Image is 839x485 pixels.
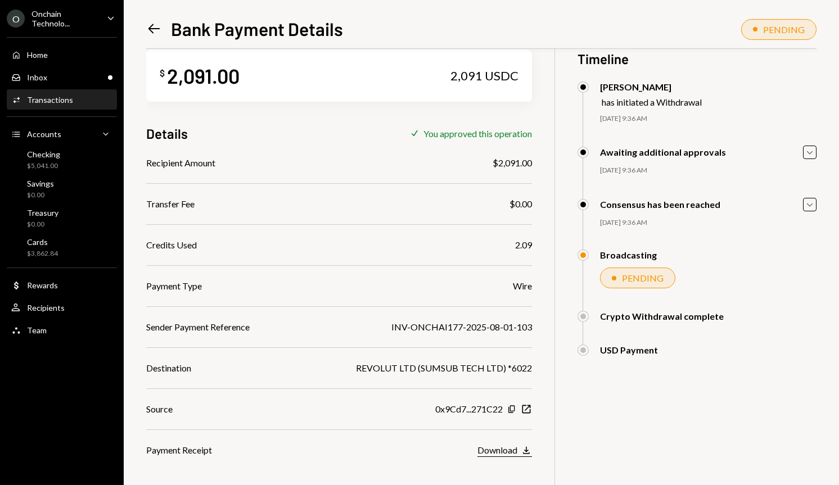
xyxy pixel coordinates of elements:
div: Team [27,325,47,335]
div: You approved this operation [423,128,532,139]
div: $3,862.84 [27,249,58,259]
div: 0x9Cd7...271C22 [435,402,503,416]
div: Home [27,50,48,60]
div: 2,091.00 [167,63,240,88]
div: PENDING [763,24,805,35]
a: Checking$5,041.00 [7,146,117,173]
a: Recipients [7,297,117,318]
div: Sender Payment Reference [146,320,250,334]
div: Payment Type [146,279,202,293]
a: Savings$0.00 [7,175,117,202]
div: INV-ONCHAI177-2025-08-01-103 [391,320,532,334]
div: Crypto Withdrawal complete [600,311,724,321]
button: Download [477,445,532,457]
div: PENDING [622,273,664,283]
div: Recipient Amount [146,156,215,170]
div: [PERSON_NAME] [600,81,702,92]
div: 2.09 [515,238,532,252]
div: Savings [27,179,54,188]
a: Rewards [7,275,117,295]
a: Accounts [7,124,117,144]
div: Treasury [27,208,58,217]
div: Transactions [27,95,73,105]
div: $5,041.00 [27,161,60,171]
div: Accounts [27,129,61,139]
a: Transactions [7,89,117,110]
div: Consensus has been reached [600,199,720,210]
a: Treasury$0.00 [7,205,117,232]
h1: Bank Payment Details [171,17,343,40]
div: USD Payment [600,345,658,355]
div: REVOLUT LTD (SUMSUB TECH LTD) *6022 [356,361,532,375]
div: O [7,10,25,28]
div: $0.00 [27,191,54,200]
div: [DATE] 9:36 AM [600,218,817,228]
a: Team [7,320,117,340]
div: Destination [146,361,191,375]
div: Recipients [27,303,65,312]
div: $0.00 [509,197,532,211]
div: Download [477,445,517,455]
div: $2,091.00 [493,156,532,170]
div: Checking [27,149,60,159]
a: Home [7,44,117,65]
div: Cards [27,237,58,247]
div: Inbox [27,72,47,82]
a: Inbox [7,67,117,87]
div: Transfer Fee [146,197,195,211]
div: Awaiting additional approvals [600,147,726,157]
div: has initiated a Withdrawal [602,97,702,107]
div: Wire [513,279,532,293]
div: $ [160,67,165,79]
div: Onchain Technolo... [31,9,98,28]
div: Rewards [27,280,58,290]
div: [DATE] 9:36 AM [600,166,817,175]
div: Credits Used [146,238,197,252]
a: Cards$3,862.84 [7,234,117,261]
div: Payment Receipt [146,443,212,457]
div: Source [146,402,173,416]
div: [DATE] 9:36 AM [600,114,817,124]
div: Broadcasting [600,250,657,260]
h3: Details [146,124,188,143]
div: $0.00 [27,220,58,229]
h3: Timeline [578,49,817,68]
div: 2,091 USDC [450,68,518,84]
